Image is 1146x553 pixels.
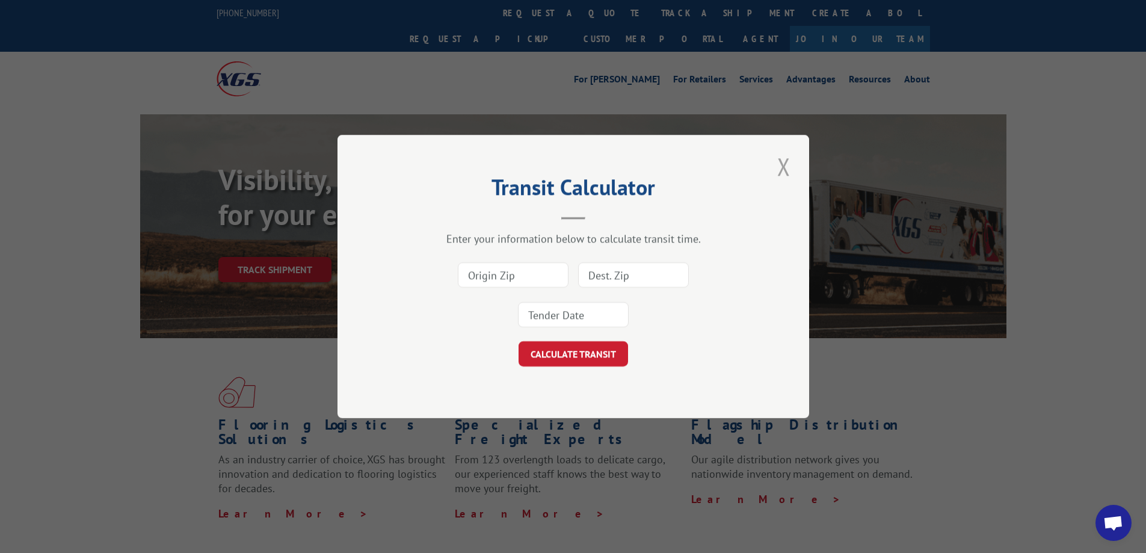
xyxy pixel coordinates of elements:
div: Enter your information below to calculate transit time. [398,232,749,246]
h2: Transit Calculator [398,179,749,202]
input: Origin Zip [458,262,568,288]
button: Close modal [774,150,794,183]
input: Tender Date [518,302,629,327]
button: CALCULATE TRANSIT [519,341,628,366]
a: Open chat [1095,505,1132,541]
input: Dest. Zip [578,262,689,288]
